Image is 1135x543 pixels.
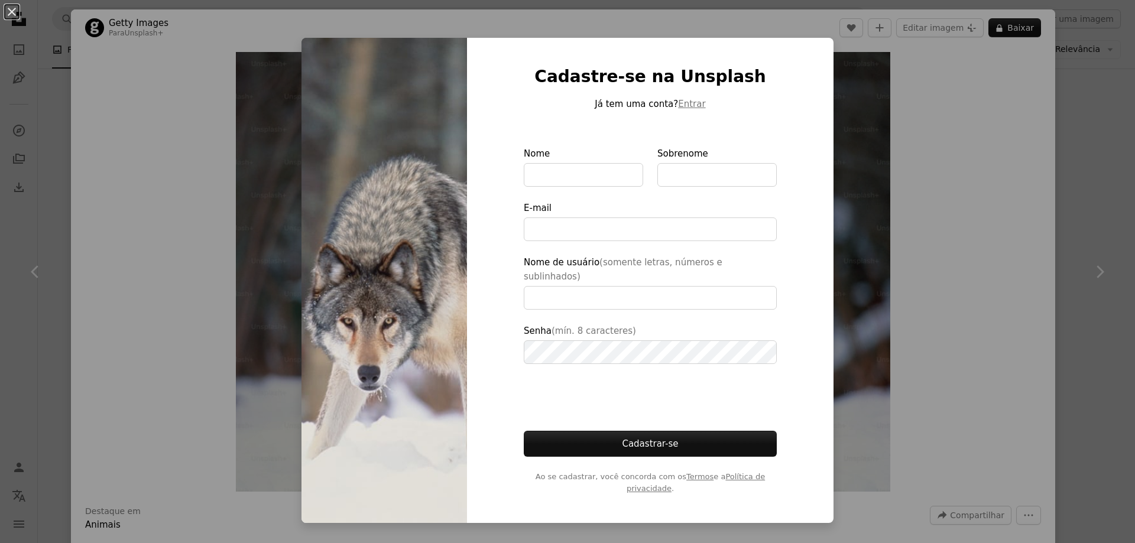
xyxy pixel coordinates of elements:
button: Entrar [678,97,705,111]
input: Sobrenome [657,163,777,187]
button: Cadastrar-se [524,431,777,457]
label: Senha [524,324,777,364]
label: Sobrenome [657,147,777,187]
span: (somente letras, números e sublinhados) [524,257,722,282]
a: Termos [686,472,714,481]
input: Nome de usuário(somente letras, números e sublinhados) [524,286,777,310]
span: (mín. 8 caracteres) [552,326,636,336]
a: Política de privacidade [627,472,765,493]
input: Senha(mín. 8 caracteres) [524,340,777,364]
label: E-mail [524,201,777,241]
span: Ao se cadastrar, você concorda com os e a . [524,471,777,495]
label: Nome [524,147,643,187]
img: premium_photo-1664303208329-58bd1b4e30c3 [301,38,467,523]
input: Nome [524,163,643,187]
label: Nome de usuário [524,255,777,310]
p: Já tem uma conta? [524,97,777,111]
input: E-mail [524,217,777,241]
h1: Cadastre-se na Unsplash [524,66,777,87]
